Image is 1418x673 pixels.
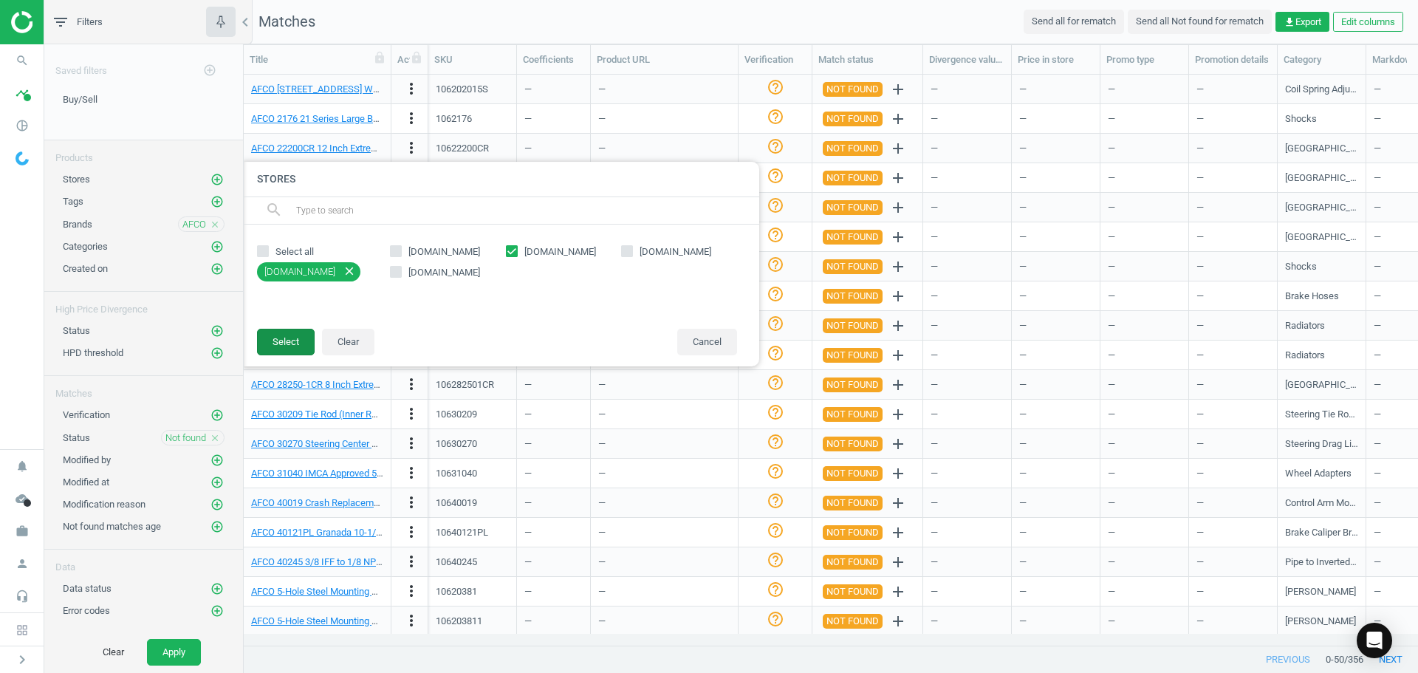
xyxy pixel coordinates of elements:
[8,112,36,140] i: pie_chart_outlined
[63,409,110,420] span: Verification
[44,140,243,165] div: Products
[210,604,225,618] button: add_circle_outline
[210,172,225,187] button: add_circle_outline
[63,347,123,358] span: HPD threshold
[1357,623,1392,658] div: Open Intercom Messenger
[63,605,110,616] span: Error codes
[63,263,108,274] span: Created on
[63,94,97,105] span: Buy/Sell
[13,651,31,669] i: chevron_right
[147,639,201,666] button: Apply
[210,497,225,512] button: add_circle_outline
[63,241,108,252] span: Categories
[8,550,36,578] i: person
[210,324,224,338] i: add_circle_outline
[44,44,243,86] div: Saved filters
[8,452,36,480] i: notifications
[242,162,759,197] h4: Stores
[11,11,116,33] img: ajHJNr6hYgQAAAAASUVORK5CYII=
[203,64,216,77] i: add_circle_outline
[236,13,254,31] i: chevron_left
[87,639,140,666] button: Clear
[63,583,112,594] span: Data status
[165,431,206,445] span: Not found
[63,499,145,510] span: Modification reason
[63,454,111,465] span: Modified by
[63,219,92,230] span: Brands
[44,376,243,400] div: Matches
[52,13,69,31] i: filter_list
[63,174,90,185] span: Stores
[8,517,36,545] i: work
[210,346,225,361] button: add_circle_outline
[210,239,225,254] button: add_circle_outline
[210,194,225,209] button: add_circle_outline
[63,476,109,488] span: Modified at
[63,432,90,443] span: Status
[63,325,90,336] span: Status
[210,240,224,253] i: add_circle_outline
[210,582,224,595] i: add_circle_outline
[8,582,36,610] i: headset_mic
[210,475,225,490] button: add_circle_outline
[210,433,220,443] i: close
[63,521,161,532] span: Not found matches age
[16,151,29,165] img: wGWNvw8QSZomAAAAABJRU5ErkJggg==
[210,454,224,467] i: add_circle_outline
[210,324,225,338] button: add_circle_outline
[195,55,225,86] button: add_circle_outline
[8,79,36,107] i: timeline
[210,581,225,596] button: add_circle_outline
[4,650,41,669] button: chevron_right
[210,346,224,360] i: add_circle_outline
[210,520,224,533] i: add_circle_outline
[44,550,243,574] div: Data
[210,195,224,208] i: add_circle_outline
[8,485,36,513] i: cloud_done
[210,173,224,186] i: add_circle_outline
[210,604,224,618] i: add_circle_outline
[210,408,225,423] button: add_circle_outline
[210,476,224,489] i: add_circle_outline
[44,292,243,316] div: High Price Divergence
[210,262,224,276] i: add_circle_outline
[210,262,225,276] button: add_circle_outline
[182,218,206,231] span: AFCO
[8,47,36,75] i: search
[210,409,224,422] i: add_circle_outline
[77,16,103,29] span: Filters
[210,219,220,230] i: close
[210,453,225,468] button: add_circle_outline
[63,196,83,207] span: Tags
[210,498,224,511] i: add_circle_outline
[210,519,225,534] button: add_circle_outline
